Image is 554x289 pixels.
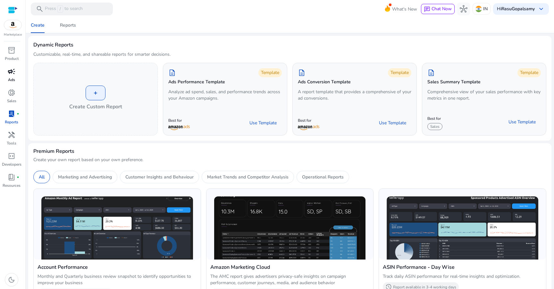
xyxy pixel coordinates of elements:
div: Reports [60,23,76,28]
span: donut_small [8,89,15,96]
div: Template [517,68,541,77]
button: hub [457,3,470,15]
button: Use Template [503,117,541,127]
p: Monthly and Quarterly business review snapshot to identify opportunities to improve your business [38,273,197,286]
img: amazon.svg [4,20,21,30]
p: Reports [5,119,18,125]
span: Use Template [249,120,277,126]
p: Marketplace [4,32,22,37]
p: Resources [3,183,21,188]
h4: Amazon Marketing Cloud [210,263,370,271]
p: Best for [298,118,319,123]
span: Use Template [379,120,406,126]
span: description [298,69,306,77]
p: Operational Reports [302,174,344,180]
b: RasuGopalsamy [501,6,535,12]
span: fiber_manual_record [17,176,19,178]
h5: Ads Performance Template [168,79,225,85]
h5: Sales Summary Template [427,79,481,85]
p: Marketing and Advertising [58,174,112,180]
p: Analyze ad spend, sales, and performance trends across your Amazon campaigns. [168,89,282,102]
span: Sales [427,123,442,130]
span: dark_mode [8,276,15,284]
p: Track daily ASIN performance for real-time insights and optimization. [383,273,542,280]
h3: Dynamic Reports [33,41,73,49]
p: IN [483,3,488,14]
button: chatChat Now [421,4,455,14]
p: Press to search [45,5,83,12]
p: Market Trends and Competitor Analysis [207,174,289,180]
span: search [36,5,44,13]
img: in.svg [475,6,482,12]
span: book_4 [8,173,15,181]
h4: ASIN Performance - Day Wise [383,263,542,271]
span: code_blocks [8,152,15,160]
span: Chat Now [432,6,452,12]
span: fiber_manual_record [17,112,19,115]
h4: Premium Reports [33,148,74,154]
p: Developers [2,161,21,167]
p: Comprehensive view of your sales performance with key metrics in one report. [427,89,541,102]
button: Use Template [374,118,411,128]
span: inventory_2 [8,46,15,54]
span: lab_profile [8,110,15,118]
span: hub [460,5,467,13]
p: Hi [497,7,535,11]
span: description [168,69,176,77]
p: Ads [8,77,15,83]
p: The AMC report gives advertisers privacy-safe insights on campaign performance, customer journeys... [210,273,370,286]
p: All [39,174,45,180]
p: Product [5,56,19,62]
span: What's New [392,4,417,15]
p: Tools [7,140,16,146]
span: / [57,5,63,12]
p: Customizable, real-time, and shareable reports for smarter decisions. [33,51,171,58]
p: Best for [427,116,444,121]
span: keyboard_arrow_down [537,5,545,13]
button: Use Template [244,118,282,128]
p: Create your own report based on your own preference. [33,157,546,163]
span: Use Template [508,119,536,125]
span: campaign [8,68,15,75]
div: Create [31,23,45,28]
p: Customer Insights and Behaviour [125,174,194,180]
span: handyman [8,131,15,139]
p: Best for [168,118,190,123]
span: description [427,69,435,77]
div: Template [258,68,282,77]
p: A report template that provides a comprehensive of your ad conversions. [298,89,411,102]
h4: Account Performance [38,263,197,271]
span: chat [424,6,430,12]
p: Sales [7,98,16,104]
div: + [86,86,105,100]
div: Template [388,68,411,77]
h5: Ads Conversion Template [298,79,351,85]
h4: Create Custom Report [69,103,122,111]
